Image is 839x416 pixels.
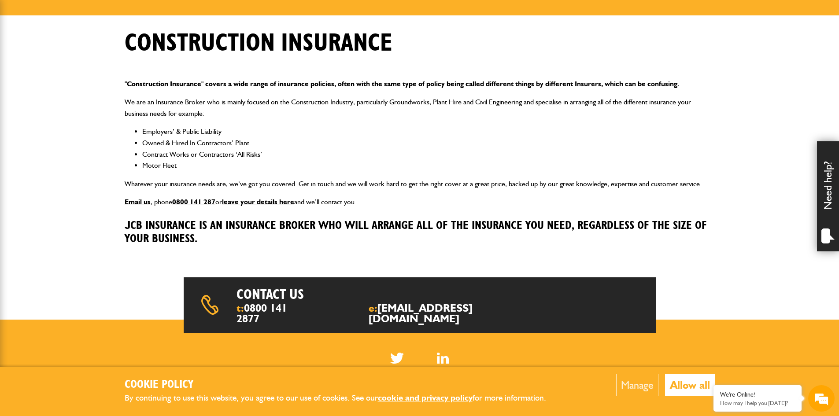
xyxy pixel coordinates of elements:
[390,353,404,364] img: Twitter
[237,303,295,324] span: t:
[125,219,715,246] h3: JCB Insurance is an Insurance Broker who will arrange all of the Insurance you need, regardless o...
[125,29,392,58] h1: Construction insurance
[125,178,715,190] p: Whatever your insurance needs are, we’ve got you covered. Get in touch and we will work hard to g...
[237,286,443,303] h2: Contact us
[369,302,473,325] a: [EMAIL_ADDRESS][DOMAIN_NAME]
[665,374,715,396] button: Allow all
[125,78,715,90] p: "Construction Insurance" covers a wide range of insurance policies, often with the same type of p...
[142,137,715,149] li: Owned & Hired In Contractors’ Plant
[125,378,561,392] h2: Cookie Policy
[142,160,715,171] li: Motor Fleet
[125,96,715,119] p: We are an Insurance Broker who is mainly focused on the Construction Industry, particularly Groun...
[125,198,151,206] a: Email us
[817,141,839,251] div: Need help?
[125,196,715,208] p: , phone or and we’ll contact you.
[369,303,517,324] span: e:
[437,353,449,364] a: LinkedIn
[125,391,561,405] p: By continuing to use this website, you agree to our use of cookies. See our for more information.
[720,400,795,406] p: How may I help you today?
[172,198,215,206] a: 0800 141 287
[142,149,715,160] li: Contract Works or Contractors ‘All Risks’
[142,126,715,137] li: Employers’ & Public Liability
[616,374,658,396] button: Manage
[237,302,287,325] a: 0800 141 2877
[222,198,294,206] a: leave your details here
[437,353,449,364] img: Linked In
[378,393,473,403] a: cookie and privacy policy
[720,391,795,398] div: We're Online!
